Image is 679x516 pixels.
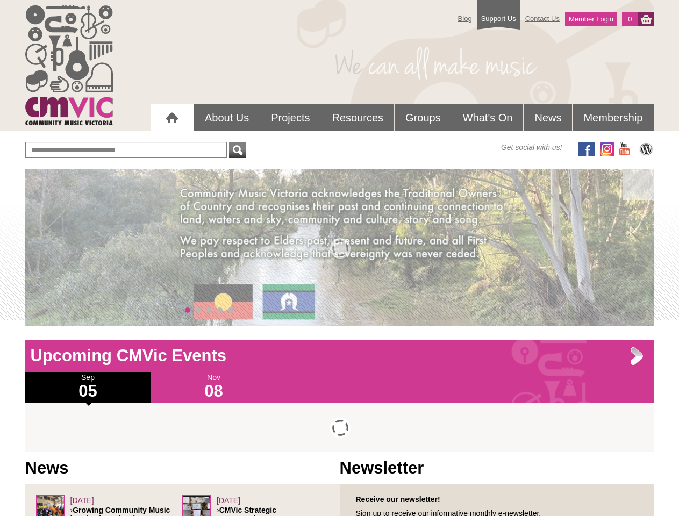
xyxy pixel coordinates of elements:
[340,457,654,479] h1: Newsletter
[25,372,151,403] div: Sep
[600,142,614,156] img: icon-instagram.png
[452,104,524,131] a: What's On
[217,496,240,505] span: [DATE]
[25,383,151,400] h1: 05
[453,9,477,28] a: Blog
[638,142,654,156] img: CMVic Blog
[524,104,572,131] a: News
[151,372,277,403] div: Nov
[194,104,260,131] a: About Us
[260,104,320,131] a: Projects
[321,104,395,131] a: Resources
[622,12,638,26] a: 0
[25,457,340,479] h1: News
[356,495,440,504] strong: Receive our newsletter!
[501,142,562,153] span: Get social with us!
[520,9,565,28] a: Contact Us
[25,5,113,125] img: cmvic_logo.png
[151,383,277,400] h1: 08
[565,12,617,26] a: Member Login
[573,104,653,131] a: Membership
[70,496,94,505] span: [DATE]
[395,104,452,131] a: Groups
[25,345,654,367] h1: Upcoming CMVic Events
